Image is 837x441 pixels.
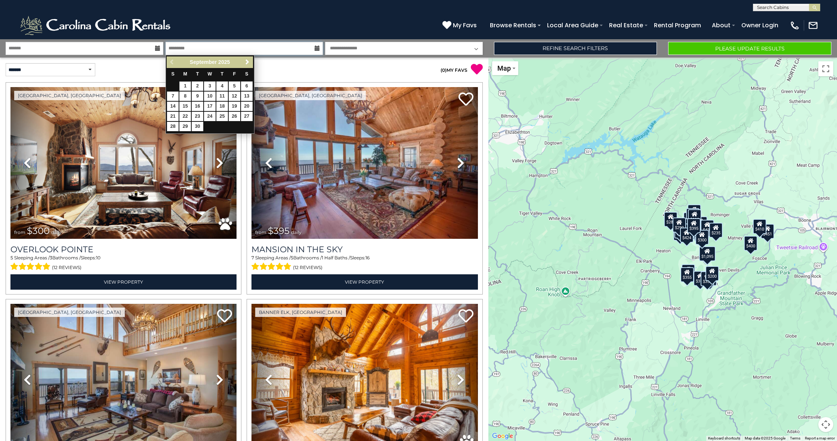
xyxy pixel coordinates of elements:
span: 5 [291,255,293,260]
a: Mansion In The Sky [251,244,478,255]
a: 29 [179,122,191,131]
div: $400 [744,236,758,251]
a: 4 [216,81,228,91]
span: (12 reviews) [52,263,81,272]
span: daily [51,229,62,235]
img: Google [490,431,515,441]
a: Banner Elk, [GEOGRAPHIC_DATA] [255,308,346,317]
a: [GEOGRAPHIC_DATA], [GEOGRAPHIC_DATA] [14,308,125,317]
div: $285 [664,212,677,227]
div: Sleeping Areas / Bathrooms / Sleeps: [10,255,237,272]
a: View Property [10,274,237,290]
span: Sunday [172,71,174,77]
img: thumbnail_163263808.jpeg [251,87,478,239]
div: $390 [688,209,702,224]
span: $300 [27,225,50,236]
a: Terms [790,436,800,440]
div: $200 [705,266,719,281]
div: $425 [683,212,697,227]
a: My Favs [442,21,479,30]
img: phone-regular-white.png [790,20,800,31]
a: (0)MY FAVS [441,67,467,73]
a: Local Area Guide [543,19,602,32]
span: Map data ©2025 Google [745,436,785,440]
div: $355 [680,267,694,282]
span: 10 [96,255,101,260]
div: $235 [709,223,723,238]
div: $1,095 [699,246,716,261]
span: daily [291,229,302,235]
div: $310 [686,208,699,223]
span: Monday [183,71,187,77]
button: Change map style [492,61,518,75]
span: (12 reviews) [293,263,322,272]
span: Wednesday [208,71,212,77]
span: Saturday [245,71,248,77]
a: 24 [204,112,216,121]
button: Please Update Results [668,42,831,55]
a: 28 [167,122,179,131]
a: Browse Rentals [486,19,540,32]
a: Rental Program [650,19,705,32]
a: 6 [241,81,253,91]
button: Map camera controls [818,417,833,432]
img: mail-regular-white.png [808,20,818,31]
a: About [708,19,734,32]
a: 25 [216,112,228,121]
div: $650 [673,226,687,241]
span: 2025 [218,59,230,65]
div: Sleeping Areas / Bathrooms / Sleeps: [251,255,478,272]
span: from [255,229,266,235]
a: 5 [229,81,240,91]
a: 2 [192,81,203,91]
span: 0 [442,67,445,73]
div: $430 [701,220,714,235]
button: Keyboard shortcuts [708,436,740,441]
a: 30 [192,122,203,131]
a: 7 [167,92,179,101]
a: Add to favorites [458,308,473,324]
a: Real Estate [605,19,647,32]
a: 20 [241,102,253,111]
span: Friday [233,71,236,77]
div: $424 [680,228,694,243]
span: 5 [10,255,13,260]
span: Tuesday [196,71,199,77]
a: 10 [204,92,216,101]
a: 14 [167,102,179,111]
span: 1 Half Baths / [322,255,350,260]
a: 15 [179,102,191,111]
a: Refine Search Filters [494,42,657,55]
span: Thursday [221,71,224,77]
span: September [190,59,217,65]
span: from [14,229,25,235]
a: 3 [204,81,216,91]
a: Open this area in Google Maps (opens a new window) [490,431,515,441]
div: $375 [694,271,707,286]
div: $395 [688,218,701,233]
div: $410 [753,219,766,234]
a: 26 [229,112,240,121]
img: White-1-2.png [19,14,174,37]
a: 8 [179,92,191,101]
a: Overlook Pointe [10,244,237,255]
a: Owner Login [738,19,782,32]
a: 22 [179,112,191,121]
a: 27 [241,112,253,121]
span: 3 [50,255,52,260]
a: 12 [229,92,240,101]
span: 16 [365,255,370,260]
a: 18 [216,102,228,111]
a: [GEOGRAPHIC_DATA], [GEOGRAPHIC_DATA] [255,91,366,100]
a: Add to favorites [217,308,232,324]
div: $300 [695,230,709,245]
img: thumbnail_163477009.jpeg [10,87,237,239]
a: 13 [241,92,253,101]
a: Next [243,58,252,67]
span: My Favs [453,21,477,30]
a: 16 [192,102,203,111]
div: $290 [673,218,686,232]
span: Next [244,59,250,65]
div: $451 [761,224,774,239]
